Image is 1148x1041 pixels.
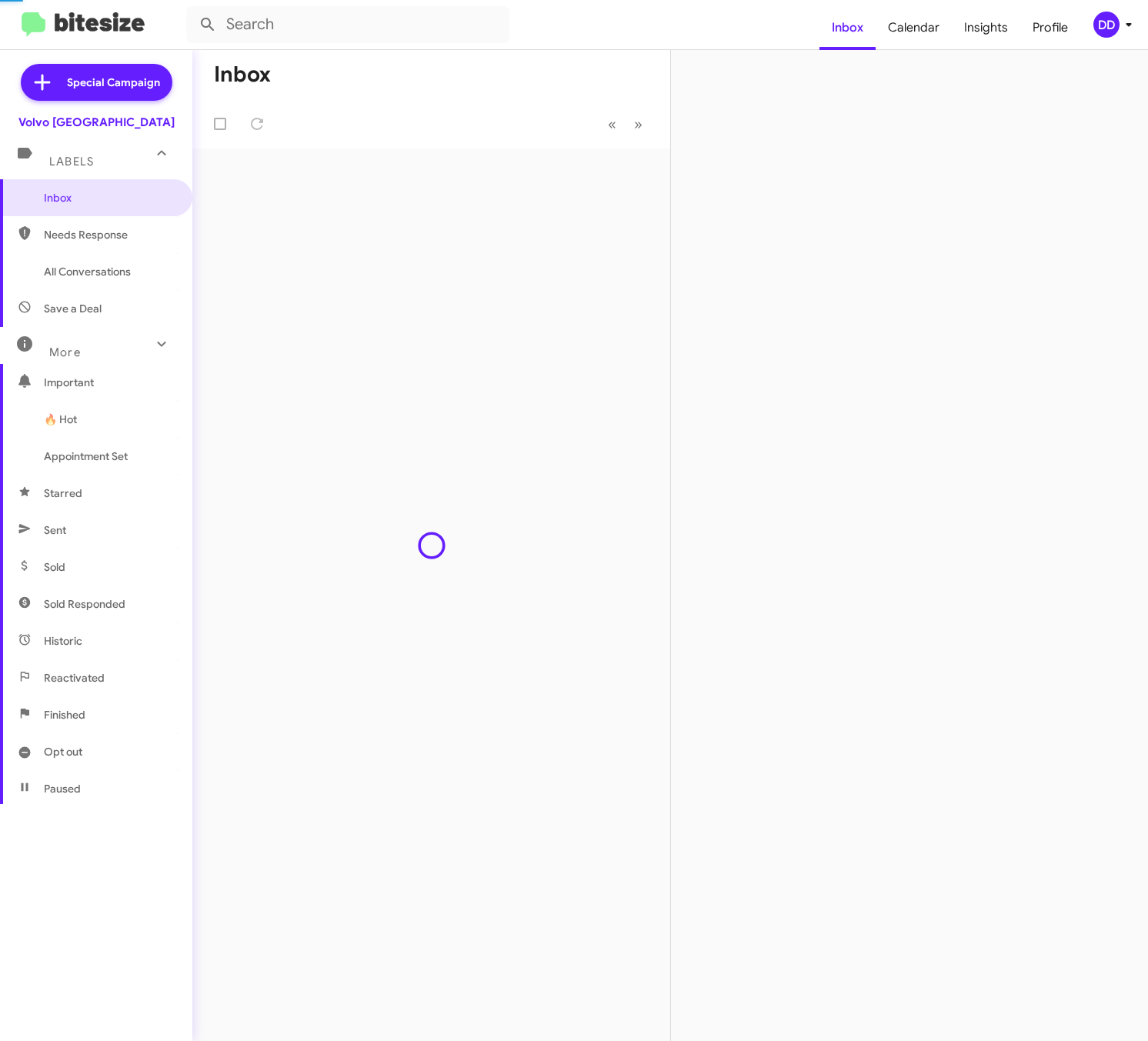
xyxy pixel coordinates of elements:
span: Sold Responded [44,596,125,612]
h1: Inbox [214,62,271,87]
span: Paused [44,781,81,796]
button: Previous [599,108,626,140]
span: All Conversations [44,264,131,279]
span: Inbox [44,190,175,205]
span: Appointment Set [44,449,128,464]
div: Volvo [GEOGRAPHIC_DATA] [18,115,175,130]
a: Insights [952,5,1020,50]
span: Sent [44,522,66,538]
span: Labels [49,155,94,168]
span: 🔥 Hot [44,412,77,427]
span: Reactivated [44,670,105,686]
a: Inbox [819,5,876,50]
span: Sold [44,559,65,575]
nav: Page navigation example [599,108,652,140]
span: Opt out [44,744,82,759]
button: Next [625,108,652,140]
span: Finished [44,707,85,722]
span: Historic [44,633,82,649]
span: Needs Response [44,227,175,242]
span: Important [44,375,175,390]
button: DD [1080,12,1131,38]
span: » [634,115,642,134]
span: Starred [44,485,82,501]
a: Calendar [876,5,952,50]
span: More [49,345,81,359]
a: Profile [1020,5,1080,50]
div: DD [1093,12,1120,38]
a: Special Campaign [21,64,172,101]
span: « [608,115,616,134]
span: Save a Deal [44,301,102,316]
span: Special Campaign [67,75,160,90]
input: Search [186,6,509,43]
